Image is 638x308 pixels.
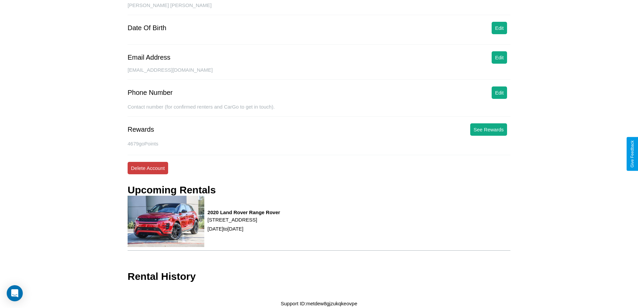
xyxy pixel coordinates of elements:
[128,2,510,15] div: [PERSON_NAME] [PERSON_NAME]
[208,209,280,215] h3: 2020 Land Rover Range Rover
[492,86,507,99] button: Edit
[208,224,280,233] p: [DATE] to [DATE]
[470,123,507,136] button: See Rewards
[128,162,168,174] button: Delete Account
[128,184,216,196] h3: Upcoming Rentals
[128,196,204,247] img: rental
[128,126,154,133] div: Rewards
[7,285,23,301] div: Open Intercom Messenger
[128,24,166,32] div: Date Of Birth
[128,54,170,61] div: Email Address
[492,51,507,64] button: Edit
[128,271,196,282] h3: Rental History
[492,22,507,34] button: Edit
[128,104,510,117] div: Contact number (for confirmed renters and CarGo to get in touch).
[128,139,510,148] p: 4679 goPoints
[630,140,635,168] div: Give Feedback
[208,215,280,224] p: [STREET_ADDRESS]
[128,89,173,97] div: Phone Number
[281,299,357,308] p: Support ID: metdew8gjzukqkeovpe
[128,67,510,80] div: [EMAIL_ADDRESS][DOMAIN_NAME]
